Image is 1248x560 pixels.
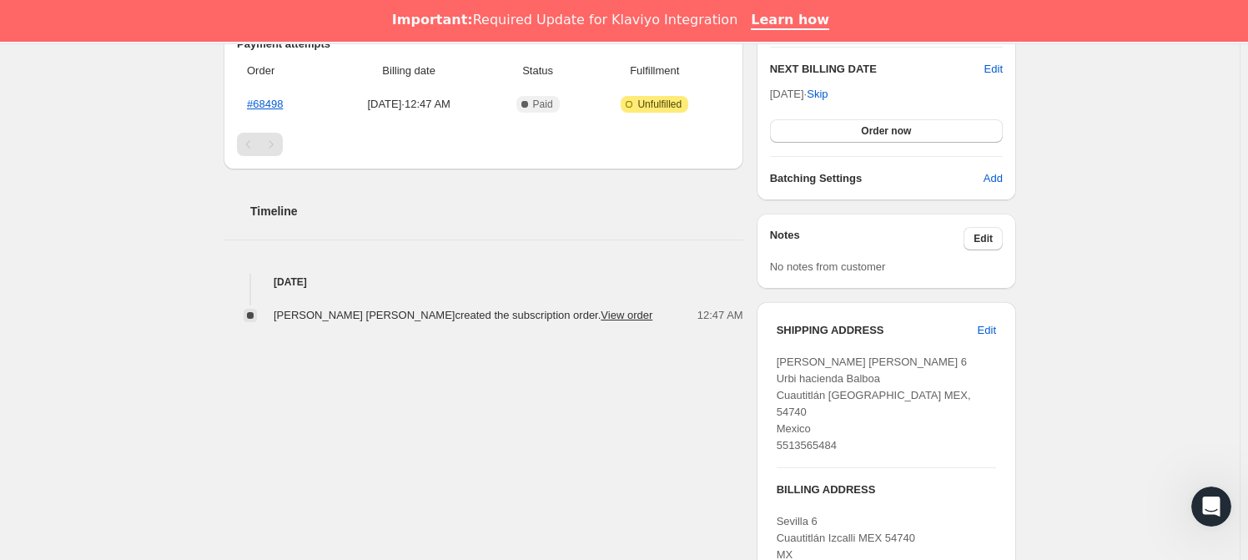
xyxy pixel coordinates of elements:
[332,63,486,79] span: Billing date
[777,322,978,339] h3: SHIPPING ADDRESS
[224,274,743,290] h4: [DATE]
[332,96,486,113] span: [DATE] · 12:47 AM
[974,232,993,245] span: Edit
[590,63,720,79] span: Fulfillment
[392,12,473,28] b: Important:
[984,61,1003,78] button: Edit
[964,227,1003,250] button: Edit
[237,133,730,156] nav: Pagination
[770,260,886,273] span: No notes from customer
[770,88,828,100] span: [DATE] ·
[274,309,652,321] span: [PERSON_NAME] [PERSON_NAME] created the subscription order.
[496,63,580,79] span: Status
[807,86,828,103] span: Skip
[1191,487,1231,527] iframe: Intercom live chat
[751,12,829,30] a: Learn how
[601,309,652,321] a: View order
[637,98,682,111] span: Unfulfilled
[770,119,1003,143] button: Order now
[697,307,743,324] span: 12:47 AM
[861,124,911,138] span: Order now
[392,12,737,28] div: Required Update for Klaviyo Integration
[237,53,327,89] th: Order
[984,170,1003,187] span: Add
[770,170,984,187] h6: Batching Settings
[247,98,283,110] a: #68498
[777,356,971,452] span: [PERSON_NAME] [PERSON_NAME] 6 Urbi hacienda Balboa Cuautitlán [GEOGRAPHIC_DATA] MEX, 54740 Mexico...
[777,482,996,498] h3: BILLING ADDRESS
[974,165,1013,192] button: Add
[797,81,838,108] button: Skip
[250,203,743,219] h2: Timeline
[978,322,996,339] span: Edit
[968,317,1006,344] button: Edit
[770,227,964,250] h3: Notes
[533,98,553,111] span: Paid
[770,61,984,78] h2: NEXT BILLING DATE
